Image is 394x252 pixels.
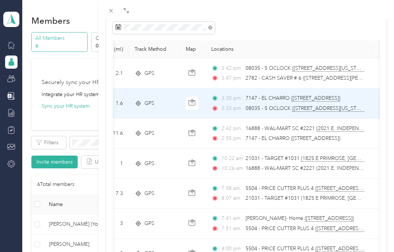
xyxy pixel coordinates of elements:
[144,99,154,107] span: GPS
[144,190,154,198] span: GPS
[246,245,364,252] span: 5504 - PRICE CUTTER PLUS 4
[246,95,340,102] span: 7147 - EL CHARRO
[221,125,242,133] span: 2:42 pm
[144,219,154,228] span: GPS
[221,184,242,192] span: 7:58 am
[221,104,242,112] span: 3:33 pm
[144,160,154,168] span: GPS
[221,164,242,172] span: 10:26 am
[129,40,180,58] th: Track Method
[246,75,393,81] span: 2782 - CASH SAVER # 6 ([STREET_ADDRESS][PERSON_NAME])
[246,185,364,192] span: 5504 - PRICE CUTTER PLUS 4
[144,69,154,77] span: GPS
[246,225,364,232] span: 5504 - PRICE CUTTER PLUS 4
[246,105,368,112] span: 08035 - 5 OCLOCK
[246,215,354,222] span: [PERSON_NAME]- Home
[246,135,340,141] span: 7147 - EL CHARRO ([STREET_ADDRESS])
[246,65,368,72] span: 08035 - 5 OCLOCK
[180,40,205,58] th: Map
[221,214,242,222] span: 7:41 am
[221,64,242,72] span: 3:42 pm
[221,194,242,202] span: 8:07 am
[221,94,242,102] span: 3:30 pm
[221,74,242,82] span: 3:47 pm
[205,40,373,58] th: Locations
[221,154,242,163] span: 10:22 am
[144,129,154,137] span: GPS
[221,225,242,233] span: 7:51 am
[221,134,242,142] span: 2:55 pm
[353,211,394,252] iframe: Everlance-gr Chat Button Frame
